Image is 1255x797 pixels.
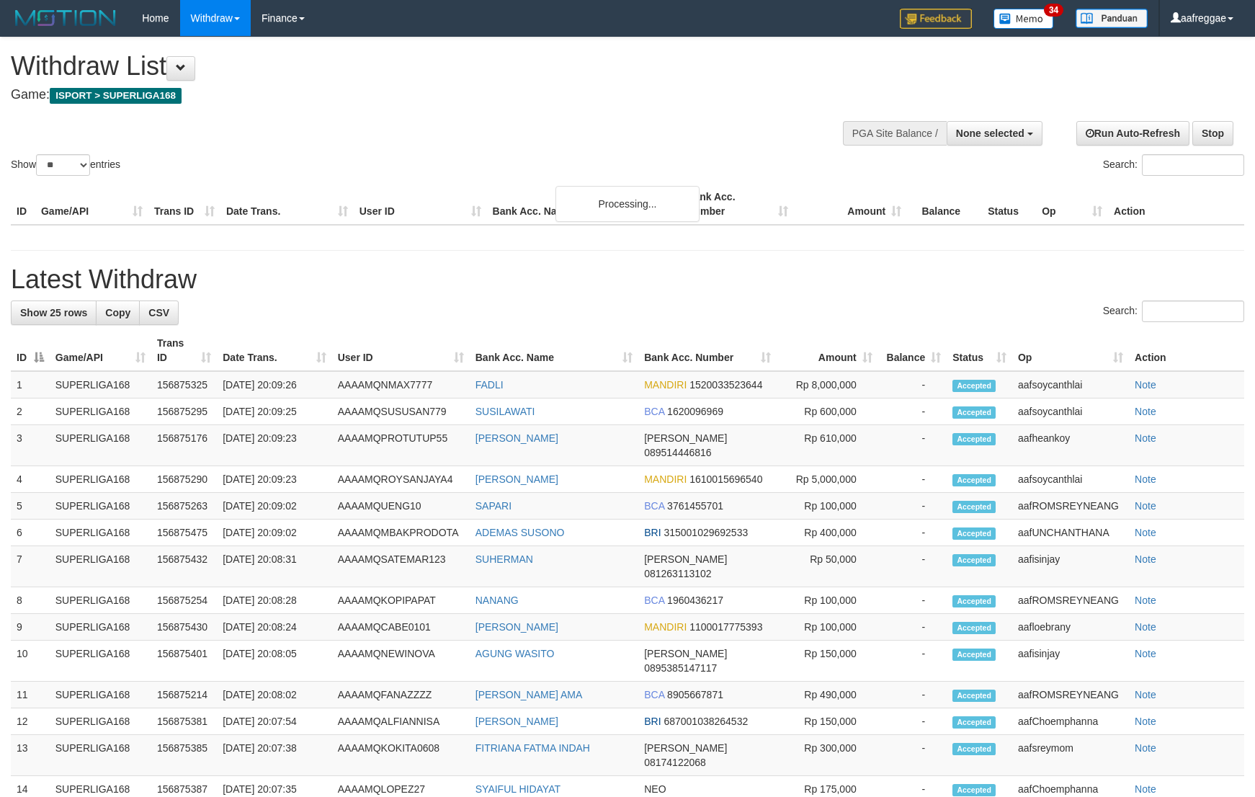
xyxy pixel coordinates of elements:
a: SAPARI [475,500,512,512]
td: 156875254 [151,587,217,614]
a: Note [1135,689,1156,700]
td: SUPERLIGA168 [50,493,151,520]
td: 2 [11,398,50,425]
a: [PERSON_NAME] [475,716,558,727]
th: Date Trans.: activate to sort column ascending [217,330,331,371]
td: AAAAMQPROTUTUP55 [332,425,470,466]
td: 156875295 [151,398,217,425]
td: - [878,466,947,493]
span: Copy 1520033523644 to clipboard [689,379,762,391]
th: Bank Acc. Number: activate to sort column ascending [638,330,777,371]
td: SUPERLIGA168 [50,682,151,708]
td: SUPERLIGA168 [50,520,151,546]
td: AAAAMQCABE0101 [332,614,470,641]
td: - [878,708,947,735]
td: AAAAMQROYSANJAYA4 [332,466,470,493]
th: Trans ID: activate to sort column ascending [151,330,217,371]
td: 6 [11,520,50,546]
td: [DATE] 20:08:28 [217,587,331,614]
td: 156875325 [151,371,217,398]
td: [DATE] 20:09:23 [217,425,331,466]
span: Accepted [952,527,996,540]
td: 156875263 [151,493,217,520]
th: User ID: activate to sort column ascending [332,330,470,371]
th: Status: activate to sort column ascending [947,330,1012,371]
td: aafChoemphanna [1012,708,1129,735]
img: Button%20Memo.svg [993,9,1054,29]
span: Show 25 rows [20,307,87,319]
span: BCA [644,406,664,417]
td: [DATE] 20:08:24 [217,614,331,641]
div: Processing... [555,186,700,222]
span: Copy 1960436217 to clipboard [667,595,723,606]
td: aafisinjay [1012,641,1129,682]
span: CSV [148,307,169,319]
span: Accepted [952,501,996,513]
td: 13 [11,735,50,776]
th: Status [982,184,1036,225]
span: ISPORT > SUPERLIGA168 [50,88,182,104]
span: Accepted [952,784,996,796]
a: Note [1135,406,1156,417]
td: SUPERLIGA168 [50,735,151,776]
td: SUPERLIGA168 [50,425,151,466]
a: [PERSON_NAME] [475,621,558,633]
td: - [878,546,947,587]
h4: Game: [11,88,822,102]
h1: Withdraw List [11,52,822,81]
span: Copy 1620096969 to clipboard [667,406,723,417]
td: SUPERLIGA168 [50,398,151,425]
td: [DATE] 20:09:26 [217,371,331,398]
td: Rp 150,000 [777,708,878,735]
a: [PERSON_NAME] [475,432,558,444]
span: Copy 08174122068 to clipboard [644,757,706,768]
td: 1 [11,371,50,398]
th: Amount [794,184,907,225]
td: 5 [11,493,50,520]
label: Search: [1103,300,1244,322]
td: - [878,520,947,546]
a: FITRIANA FATMA INDAH [475,742,590,754]
span: Copy 081263113102 to clipboard [644,568,711,579]
span: Copy [105,307,130,319]
th: User ID [354,184,487,225]
td: SUPERLIGA168 [50,587,151,614]
span: BRI [644,716,661,727]
span: Accepted [952,433,996,445]
td: AAAAMQNMAX7777 [332,371,470,398]
td: aafsoycanthlai [1012,466,1129,493]
th: Op: activate to sort column ascending [1012,330,1129,371]
h1: Latest Withdraw [11,265,1244,294]
span: Copy 687001038264532 to clipboard [664,716,748,727]
span: [PERSON_NAME] [644,432,727,444]
td: AAAAMQKOPIPAPAT [332,587,470,614]
th: Amount: activate to sort column ascending [777,330,878,371]
a: Note [1135,527,1156,538]
td: SUPERLIGA168 [50,466,151,493]
a: Note [1135,500,1156,512]
td: Rp 490,000 [777,682,878,708]
th: Balance: activate to sort column ascending [878,330,947,371]
td: AAAAMQALFIANNISA [332,708,470,735]
td: aafsreymom [1012,735,1129,776]
th: Op [1036,184,1108,225]
span: Copy 315001029692533 to clipboard [664,527,748,538]
span: [PERSON_NAME] [644,553,727,565]
label: Show entries [11,154,120,176]
span: Copy 089514446816 to clipboard [644,447,711,458]
a: SUHERMAN [475,553,533,565]
a: Copy [96,300,140,325]
span: Accepted [952,622,996,634]
td: Rp 400,000 [777,520,878,546]
td: 12 [11,708,50,735]
td: aafloebrany [1012,614,1129,641]
td: - [878,371,947,398]
a: SYAIFUL HIDAYAT [475,783,560,795]
td: [DATE] 20:08:05 [217,641,331,682]
td: Rp 150,000 [777,641,878,682]
td: - [878,641,947,682]
a: ADEMAS SUSONO [475,527,565,538]
button: None selected [947,121,1042,146]
th: ID: activate to sort column descending [11,330,50,371]
span: BCA [644,595,664,606]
